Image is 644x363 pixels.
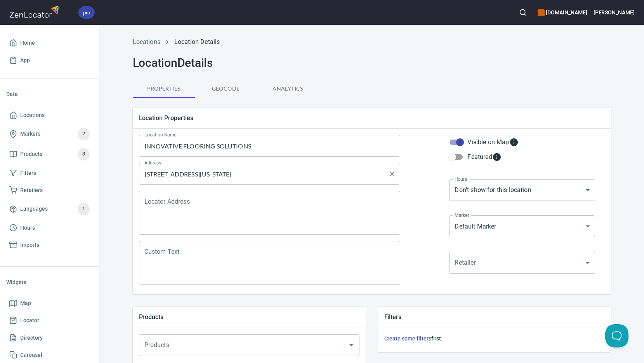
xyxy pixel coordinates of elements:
button: Clear [387,168,398,179]
button: Search [514,4,531,21]
span: Locator [20,316,39,325]
span: Home [20,38,35,48]
div: Don't show for this location [449,179,595,201]
span: Analytics [262,84,314,94]
h5: Filters [384,313,605,321]
button: color-CE600E [538,9,545,16]
a: Languages1 [6,199,93,219]
a: Create some filters [384,335,431,342]
div: ​ [449,252,595,274]
span: Geocode [200,84,252,94]
iframe: Help Scout Beacon - Open [605,324,628,347]
div: Visible on Map [467,138,518,147]
span: Languages [20,204,48,214]
svg: Whether the location is visible on the map. [509,138,519,147]
img: zenlocator [9,3,61,20]
span: Map [20,298,31,308]
a: Retailers [6,181,93,199]
h2: Location Details [133,56,611,70]
li: Data [6,85,93,103]
svg: Featured locations are moved to the top of the search results list. [492,152,502,162]
div: Default Marker [449,215,595,237]
a: Markers2 [6,124,93,144]
span: pro [78,9,95,17]
input: Products [142,338,334,353]
a: Home [6,34,93,52]
span: Properties [137,84,190,94]
li: Widgets [6,273,93,291]
h6: [DOMAIN_NAME] [538,8,587,17]
h5: Products [139,313,359,321]
nav: breadcrumb [133,37,611,47]
span: Locations [20,110,45,120]
a: Map [6,295,93,312]
div: Featured [467,152,501,162]
button: [PERSON_NAME] [594,4,635,21]
a: Imports [6,236,93,254]
div: pro [78,6,95,19]
a: Filters [6,164,93,182]
h6: first. [384,334,605,343]
a: Hours [6,219,93,237]
button: Open [346,340,357,351]
a: Locator [6,312,93,329]
a: App [6,52,93,69]
a: Location Details [174,38,220,45]
h6: [PERSON_NAME] [594,8,635,17]
span: App [20,56,30,65]
span: Directory [20,333,43,343]
span: Filters [20,168,36,178]
span: 1 [78,204,90,213]
span: Hours [20,223,35,233]
a: Products3 [6,144,93,164]
a: Locations [6,106,93,124]
span: Carousel [20,350,42,360]
a: Locations [133,38,160,45]
span: Markers [20,129,40,139]
span: Products [20,149,42,159]
span: 2 [78,129,90,138]
a: Directory [6,329,93,347]
span: Retailers [20,185,43,195]
h5: Location Properties [139,114,605,122]
span: Imports [20,240,39,250]
span: 3 [78,150,90,159]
